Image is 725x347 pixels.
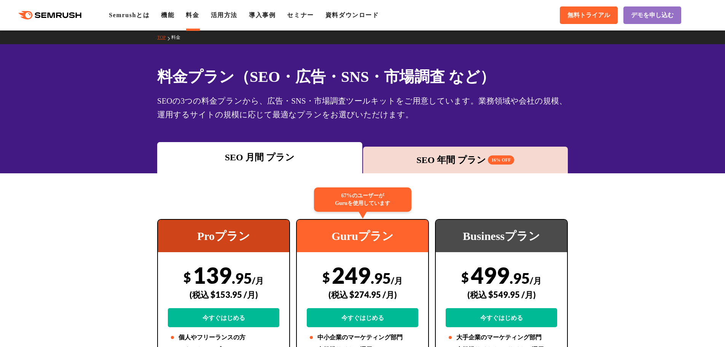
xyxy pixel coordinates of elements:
li: 大手企業のマーケティング部門 [446,333,557,342]
span: /月 [391,275,403,286]
a: セミナー [287,12,314,18]
div: (税込 $274.95 /月) [307,281,418,308]
div: 499 [446,262,557,327]
span: .95 [510,269,530,287]
span: /月 [530,275,542,286]
a: 導入事例 [249,12,276,18]
div: Proプラン [158,220,289,252]
span: $ [461,269,469,285]
a: TOP [157,35,171,40]
li: 中小企業のマーケティング部門 [307,333,418,342]
a: Semrushとは [109,12,150,18]
div: (税込 $153.95 /月) [168,281,279,308]
div: 67%のユーザーが Guruを使用しています [314,187,411,212]
div: SEO 年間 プラン [367,153,564,167]
h1: 料金プラン（SEO・広告・SNS・市場調査 など） [157,66,568,88]
div: 249 [307,262,418,327]
a: 料金 [171,35,186,40]
span: .95 [371,269,391,287]
span: /月 [252,275,264,286]
div: Guruプラン [297,220,428,252]
span: $ [322,269,330,285]
a: 活用方法 [211,12,237,18]
a: 無料トライアル [560,6,618,24]
a: 機能 [161,12,174,18]
div: SEO 月間 プラン [161,150,359,164]
span: 16% OFF [488,155,514,165]
li: 個人やフリーランスの方 [168,333,279,342]
span: デモを申し込む [631,11,674,19]
a: 資料ダウンロード [325,12,379,18]
div: (税込 $549.95 /月) [446,281,557,308]
span: .95 [232,269,252,287]
a: 今すぐはじめる [168,308,279,327]
a: デモを申し込む [623,6,681,24]
a: 今すぐはじめる [307,308,418,327]
a: 今すぐはじめる [446,308,557,327]
div: SEOの3つの料金プランから、広告・SNS・市場調査ツールキットをご用意しています。業務領域や会社の規模、運用するサイトの規模に応じて最適なプランをお選びいただけます。 [157,94,568,122]
span: $ [183,269,191,285]
a: 料金 [186,12,199,18]
div: 139 [168,262,279,327]
span: 無料トライアル [567,11,610,19]
div: Businessプラン [436,220,567,252]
